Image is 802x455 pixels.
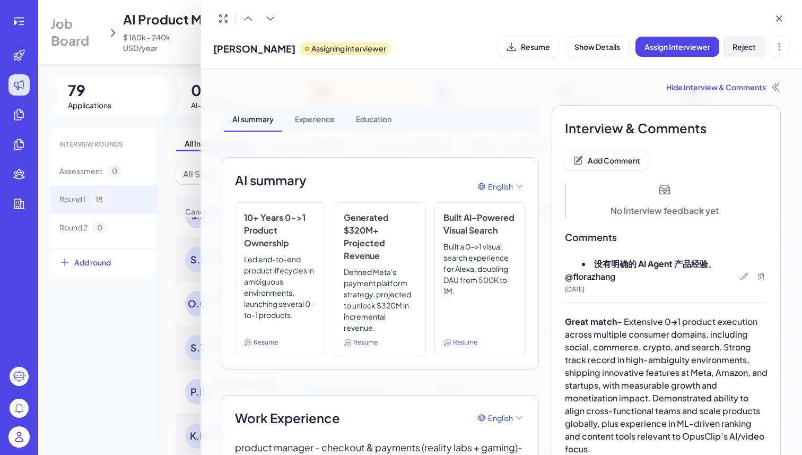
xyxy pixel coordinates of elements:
button: Show Details [565,37,629,57]
div: No interview feedback yet [611,204,719,217]
p: Assigning interviewer [311,43,386,54]
span: Resume [353,338,378,347]
button: Add Comment [565,150,649,170]
div: AI summary [224,105,282,132]
span: English [488,181,513,192]
p: Built a 0->1 visual search experience for Alexa, doubling DAU from 500K to 1M. [443,241,517,333]
span: Resume [521,42,550,51]
div: Hide Interview & Comments [222,82,781,92]
button: Reject [723,37,765,57]
span: Comments [565,230,768,245]
div: Education [347,105,400,132]
p: Defined Meta's payment platform strategy, projected to unlock $320M in incremental revenue. [344,267,417,333]
p: @ florazhang [565,270,768,283]
strong: 没有明确的 AI Agent 产品经验 [594,258,708,269]
span: Add Comment [588,156,640,165]
span: Resume [254,338,278,347]
p: [DATE] [565,285,768,294]
strong: Great match [565,316,617,327]
span: [PERSON_NAME] [213,41,295,56]
button: Assign Interviewer [635,37,719,57]
button: Resume [498,37,559,57]
h3: Generated $320M+ Projected Revenue [344,211,417,262]
h3: 10+ Years 0->1 Product Ownership [244,211,317,250]
h3: Built AI-Powered Visual Search [443,211,517,237]
span: Reject [733,42,756,51]
span: 。 [708,258,717,269]
span: – Extensive 0→1 product execution across multiple consumer domains, including social, commerce, c... [565,316,769,454]
span: English [488,413,513,424]
span: Show Details [574,42,620,51]
span: Interview & Comments [565,118,768,138]
div: Experience [286,105,343,132]
h2: AI summary [235,170,307,190]
span: Work Experience [235,408,340,427]
span: Resume [453,338,477,347]
p: Led end-to-end product lifecycles in ambiguous environments, launching several 0-to-1 products. [244,254,317,333]
span: Assign Interviewer [644,42,710,51]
